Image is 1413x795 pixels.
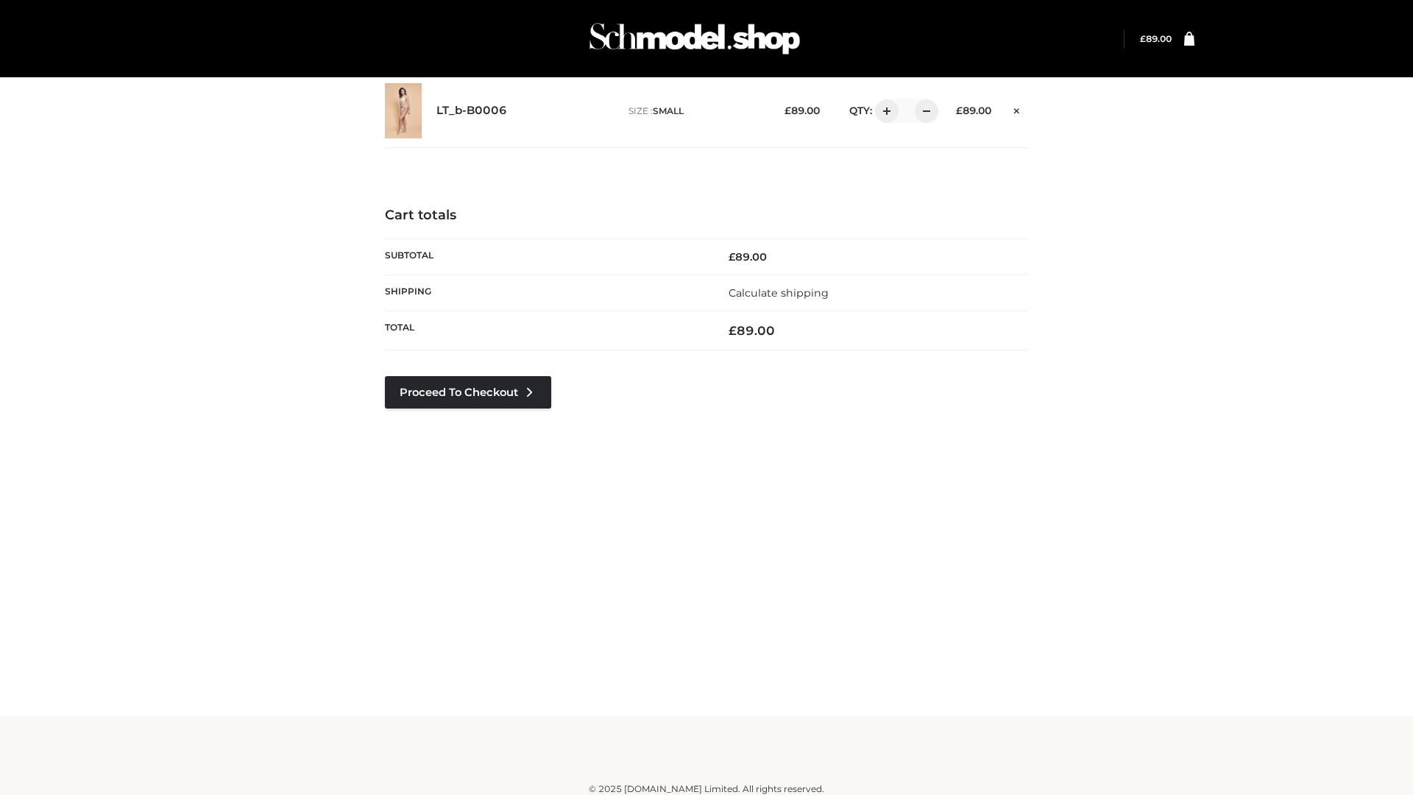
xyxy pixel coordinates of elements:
th: Total [385,311,706,350]
div: QTY: [835,99,933,123]
bdi: 89.00 [1140,33,1172,44]
h4: Cart totals [385,208,1028,224]
a: Calculate shipping [729,286,829,300]
a: £89.00 [1140,33,1172,44]
img: Schmodel Admin 964 [584,10,805,68]
span: £ [729,250,735,264]
a: LT_b-B0006 [436,104,507,118]
span: SMALL [653,105,684,116]
bdi: 89.00 [729,250,767,264]
bdi: 89.00 [956,105,991,116]
span: £ [956,105,963,116]
a: Remove this item [1006,99,1028,119]
span: £ [785,105,791,116]
a: Proceed to Checkout [385,376,551,409]
bdi: 89.00 [785,105,820,116]
span: £ [1140,33,1146,44]
span: £ [729,323,737,338]
p: size : [628,105,762,118]
bdi: 89.00 [729,323,775,338]
th: Shipping [385,275,706,311]
img: LT_b-B0006 - SMALL [385,83,422,138]
th: Subtotal [385,239,706,275]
